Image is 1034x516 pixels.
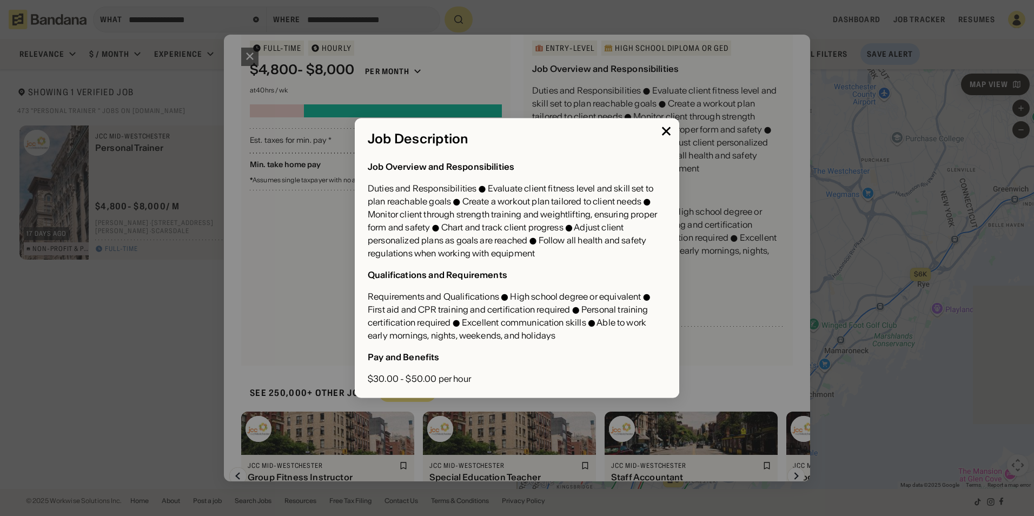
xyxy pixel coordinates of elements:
[368,269,507,280] div: Qualifications and Requirements
[368,161,514,171] div: Job Overview and Responsibilities
[368,372,471,385] div: $30.00 - $50.00 per hour
[368,131,666,147] div: Job Description
[368,351,440,362] div: Pay and Benefits
[368,289,666,341] div: Requirements and Qualifications ● High school degree or equivalent ● First aid and CPR training a...
[368,181,666,259] div: Duties and Responsibilities ● Evaluate client fitness level and skill set to plan reachable goals...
